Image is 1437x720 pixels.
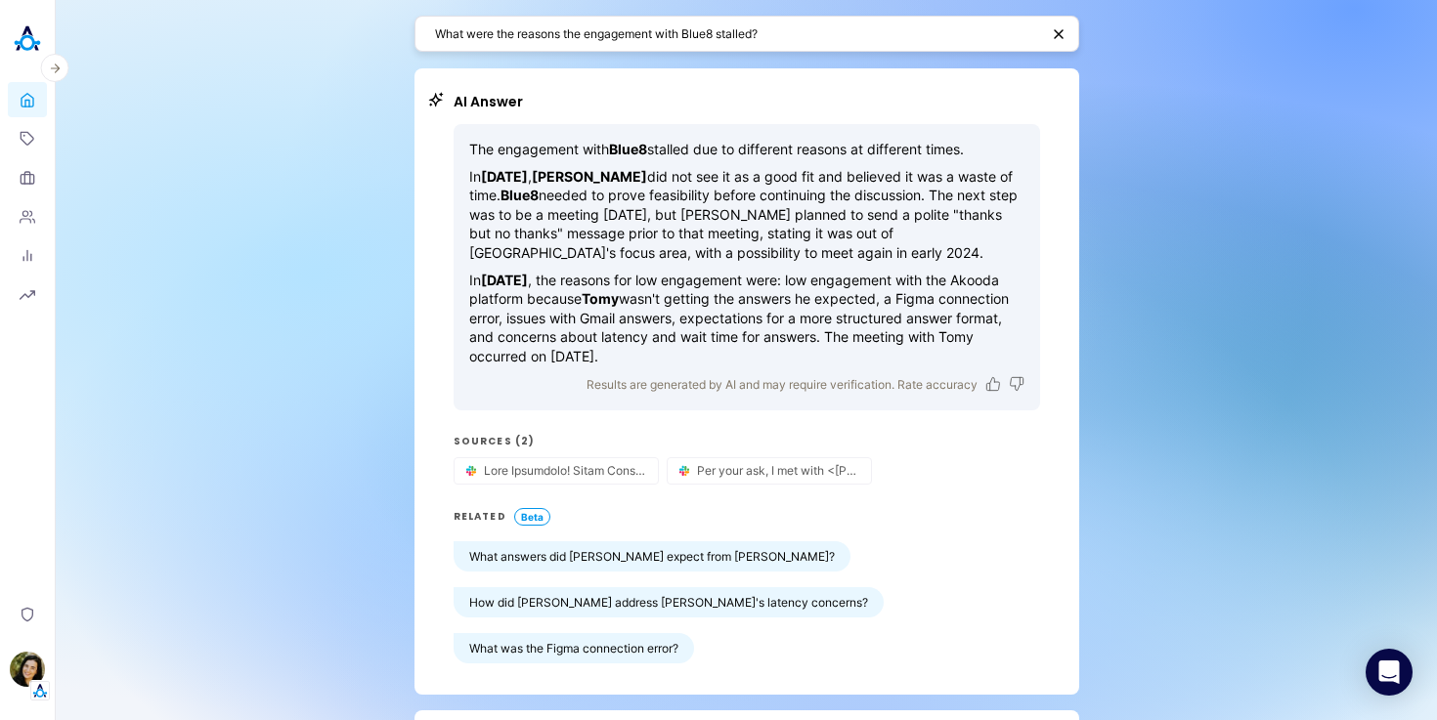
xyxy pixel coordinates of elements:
button: Ilana DjemalTenant Logo [8,644,47,700]
button: Like [985,376,1001,392]
button: What answers did [PERSON_NAME] expect from [PERSON_NAME]? [454,541,850,572]
img: Tenant Logo [30,681,50,700]
p: In , the reasons for low engagement were: low engagement with the Akooda platform because wasn't ... [469,271,1024,366]
img: Akooda Logo [8,20,47,59]
img: Ilana Djemal [10,652,45,687]
span: Lore Ipsumdolo! Sitam Consecte adi E sed doei Temp in Utlabore. Etdolor mag aliq enimad mini veni... [484,463,646,478]
textarea: What were the reasons the engagement with Blue8 stalled? [435,24,1039,43]
img: Slack [462,462,480,480]
strong: Tomy [582,290,619,307]
strong: [PERSON_NAME] [532,168,647,185]
strong: Blue8 [609,141,647,157]
button: source-button [455,458,658,484]
strong: [DATE] [481,272,528,288]
button: source-button [668,458,871,484]
strong: [DATE] [481,168,528,185]
div: Open Intercom Messenger [1366,649,1413,696]
p: Results are generated by AI and may require verification. Rate accuracy [587,374,978,395]
p: In , did not see it as a good fit and believed it was a waste of time. needed to prove feasibilit... [469,167,1024,263]
button: Dislike [1009,376,1024,392]
h2: AI Answer [454,92,1040,112]
img: Slack [675,462,693,480]
button: How did [PERSON_NAME] address [PERSON_NAME]'s latency concerns? [454,587,884,617]
h3: Sources (2) [454,434,1040,449]
button: What was the Figma connection error? [454,633,694,663]
strong: Blue8 [501,187,539,203]
p: The engagement with stalled due to different reasons at different times. [469,140,1024,159]
span: Beta [514,508,550,526]
h3: RELATED [454,509,506,525]
span: Per your ask, I met with <[PERSON_NAME] at Blue8> - tbh I don’t see that as a fit here and think ... [697,463,859,478]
